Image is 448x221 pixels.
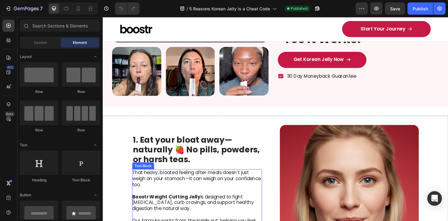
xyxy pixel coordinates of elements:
[31,187,103,194] strong: Boostr Weight Cutting Jelly
[202,42,255,48] p: Get Korean Jelly Now
[73,40,87,45] span: Element
[20,177,58,183] div: Heading
[32,155,53,160] div: Text Block
[20,192,31,198] span: Button
[20,89,58,94] div: Row
[291,6,308,11] span: Published
[385,2,405,15] button: Save
[6,65,15,70] div: 450
[31,162,168,181] p: That heavy, bloated feeling after meals doesn’t just weigh on your stomach—it can weigh on your c...
[413,5,428,12] div: Publish
[10,32,62,84] img: gempages_579911315808584692-d61a8076-8f98-4708-8ef7-1fd488f4f86b.webp
[20,20,100,32] input: Search Sections & Elements
[40,5,43,12] p: 7
[103,17,448,221] iframe: Design area
[91,190,100,200] span: Toggle open
[390,6,400,11] span: Save
[189,5,270,12] span: 5 Reasons Korean Jelly is a Cheat Code
[62,127,100,133] div: Row
[34,40,47,45] span: Section
[187,5,188,12] span: /
[273,10,321,16] p: Start Your Journey
[91,140,100,150] span: Toggle open
[20,54,32,59] span: Layout
[62,89,100,94] div: Row
[5,112,15,116] div: Beta
[67,32,119,84] img: gempages_579911315808584692-004c3e1f-7bfb-4e07-8859-7294f1869081.webp
[123,32,176,83] img: gempages_579911315808584692-699b7443-d2af-4dfb-9d3d-acba378e46d7.webp
[254,4,347,21] a: Start Your Journey
[62,177,100,183] div: Text Block
[20,142,27,148] span: Text
[195,60,268,66] p: 30 Day Moneyback Guarantee
[185,37,279,54] a: Get Korean Jelly Now
[31,187,168,206] p: is designed to fight [MEDICAL_DATA], curb cravings, and support healthy digestion the natural way.
[20,127,58,133] div: Row
[427,191,442,206] div: Open Intercom Messenger
[32,124,166,157] strong: 1. Eat your bloat away—naturally 🍓 No pills, powders, or harsh teas.
[2,2,45,15] button: 7
[91,52,100,62] span: Toggle open
[407,2,433,15] button: Publish
[115,2,140,15] div: Undo/Redo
